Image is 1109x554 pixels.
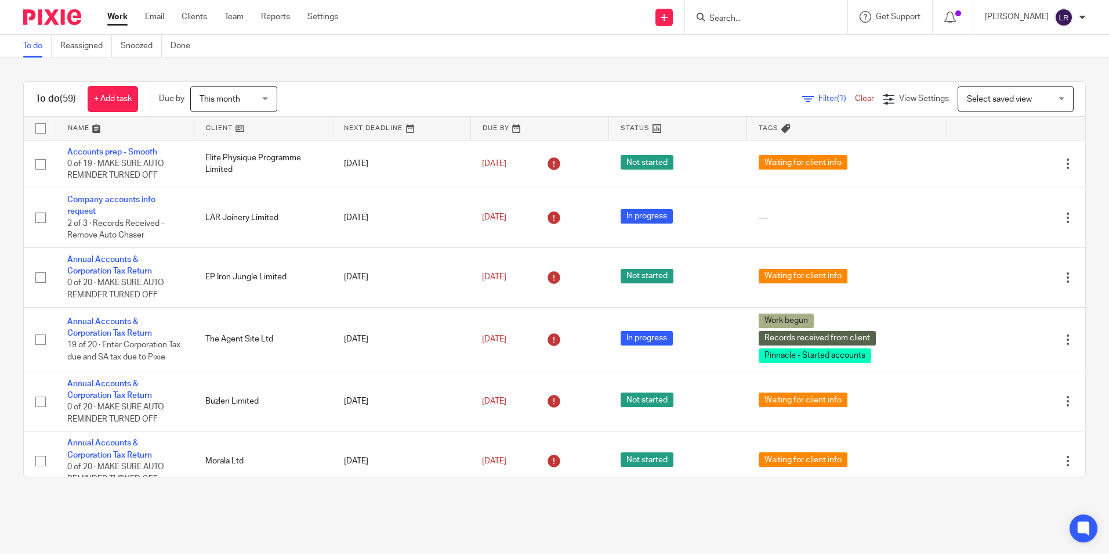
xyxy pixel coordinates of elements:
span: Get Support [876,13,920,21]
h1: To do [35,93,76,105]
td: Elite Physique Programme Limited [194,140,332,188]
input: Search [708,14,813,24]
td: Morala Ltd [194,431,332,491]
a: Annual Accounts & Corporation Tax Return [67,318,152,337]
a: Snoozed [121,35,162,57]
a: Reassigned [60,35,112,57]
span: Not started [621,393,673,407]
span: View Settings [899,95,949,103]
img: svg%3E [1054,8,1073,27]
a: Done [171,35,199,57]
td: Buzlen Limited [194,372,332,431]
a: Clients [182,11,207,23]
div: --- [759,212,936,224]
a: Annual Accounts & Corporation Tax Return [67,380,152,400]
span: [DATE] [482,397,506,405]
span: Tags [759,125,778,131]
a: Work [107,11,128,23]
span: [DATE] [482,214,506,222]
td: The Agent Site Ltd [194,307,332,372]
a: Team [224,11,244,23]
a: Reports [261,11,290,23]
a: To do [23,35,52,57]
span: Work begun [759,314,814,328]
td: EP Iron Jungle Limited [194,247,332,307]
span: [DATE] [482,160,506,168]
span: In progress [621,209,673,224]
span: [DATE] [482,457,506,465]
a: Settings [307,11,338,23]
span: Filter [818,95,855,103]
td: [DATE] [332,431,470,491]
img: Pixie [23,9,81,25]
span: Not started [621,269,673,283]
span: Select saved view [967,95,1032,103]
span: 0 of 19 · MAKE SURE AUTO REMINDER TURNED OFF [67,160,164,180]
p: [PERSON_NAME] [985,11,1049,23]
span: [DATE] [482,273,506,281]
span: Waiting for client info [759,452,847,467]
span: 0 of 20 · MAKE SURE AUTO REMINDER TURNED OFF [67,279,164,300]
a: Clear [855,95,874,103]
td: LAR Joinery Limited [194,188,332,247]
span: This month [200,95,240,103]
span: Not started [621,155,673,170]
span: Waiting for client info [759,393,847,407]
span: Not started [621,452,673,467]
a: Annual Accounts & Corporation Tax Return [67,256,152,275]
td: [DATE] [332,307,470,372]
span: In progress [621,331,673,346]
span: (1) [837,95,846,103]
span: Waiting for client info [759,155,847,170]
p: Due by [159,93,184,105]
td: [DATE] [332,372,470,431]
span: [DATE] [482,335,506,343]
span: (59) [60,94,76,103]
td: [DATE] [332,247,470,307]
a: Accounts prep - Smooth [67,148,157,156]
span: 0 of 20 · MAKE SURE AUTO REMINDER TURNED OFF [67,403,164,423]
span: Records received from client [759,331,876,346]
a: Email [145,11,164,23]
span: 19 of 20 · Enter Corporation Tax due and SA tax due to Pixie [67,341,180,362]
td: [DATE] [332,188,470,247]
a: + Add task [88,86,138,112]
td: [DATE] [332,140,470,188]
span: Pinnacle - Started accounts [759,348,871,363]
span: 0 of 20 · MAKE SURE AUTO REMINDER TURNED OFF [67,463,164,483]
span: Waiting for client info [759,269,847,283]
span: 2 of 3 · Records Received - Remove Auto Chaser [67,220,164,240]
a: Company accounts info request [67,196,155,215]
a: Annual Accounts & Corporation Tax Return [67,439,152,459]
